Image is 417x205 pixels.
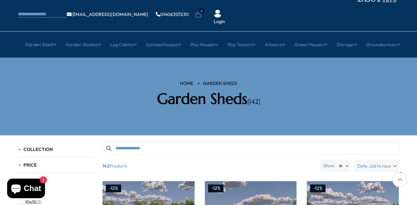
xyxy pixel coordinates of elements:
span: Date, old to new [357,160,391,172]
span: [142] [247,98,260,106]
a: Log Cabins [110,36,137,53]
div: -12% [310,184,325,192]
div: -12% [208,184,223,192]
a: HOME [180,80,193,87]
a: [EMAIL_ADDRESS][DOMAIN_NAME] [67,12,148,17]
a: Groundscrews [366,36,400,53]
span: 0 [199,8,204,14]
span: (2) [36,199,41,205]
a: Login [214,19,225,25]
a: Garden Shed [25,36,56,53]
h2: Garden Sheds [116,90,301,108]
span: Price [23,162,37,168]
div: -12% [106,184,121,192]
span: Products [100,160,317,172]
a: Play Towers [227,36,256,53]
a: Storage [337,36,357,53]
span: Collection [23,146,53,152]
span: 10x15 [25,199,36,205]
a: Garden Sheds [203,80,237,87]
a: 0 [195,11,202,18]
label: Show [323,163,335,169]
a: Green Houses [295,36,327,53]
a: 01406307230 [156,12,189,17]
a: Play Houses [190,36,218,53]
a: Garden Studios [65,36,101,53]
b: 142 [102,160,109,172]
img: User Icon [214,10,222,18]
label: Date, old to new [354,160,399,172]
a: Arbours [265,36,285,53]
inbox-online-store-chat: Shopify online store chat [5,179,47,200]
a: Summerhouses [146,36,181,53]
input: Search products [102,142,399,155]
span: Size [23,178,33,184]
